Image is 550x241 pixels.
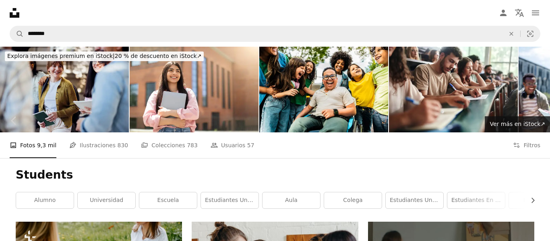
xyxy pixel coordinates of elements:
[259,47,388,132] img: Happy students on schoolyard
[139,192,197,208] a: escuela
[141,132,198,158] a: Colecciones 783
[522,82,550,159] a: Siguiente
[521,26,540,41] button: Búsqueda visual
[527,5,544,21] button: Menú
[16,168,534,182] h1: Students
[201,192,258,208] a: Estudiantes universitarios
[7,53,115,59] span: Explora imágenes premium en iStock |
[211,132,254,158] a: Usuarios 57
[447,192,505,208] a: Estudiantes en clase
[10,8,19,18] a: Inicio — Unsplash
[130,47,258,132] img: Muchacha joven sosteniendo una computadora portátil y mirando hacia arriba
[389,47,518,132] img: Male college student writing an exam in lecture hall.
[10,26,540,42] form: Encuentra imágenes en todo el sitio
[511,5,527,21] button: Idioma
[117,141,128,150] span: 830
[490,121,545,127] span: Ver más en iStock ↗
[187,141,198,150] span: 783
[386,192,443,208] a: estudiantes universitarios
[525,192,534,208] button: desplazar lista a la derecha
[16,192,74,208] a: alumno
[324,192,382,208] a: colega
[247,141,254,150] span: 57
[495,5,511,21] a: Iniciar sesión / Registrarse
[513,132,540,158] button: Filtros
[263,192,320,208] a: aula
[69,132,128,158] a: Ilustraciones 830
[10,26,24,41] button: Buscar en Unsplash
[7,53,201,59] span: 20 % de descuento en iStock ↗
[485,116,550,132] a: Ver más en iStock↗
[78,192,135,208] a: Universidad
[502,26,520,41] button: Borrar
